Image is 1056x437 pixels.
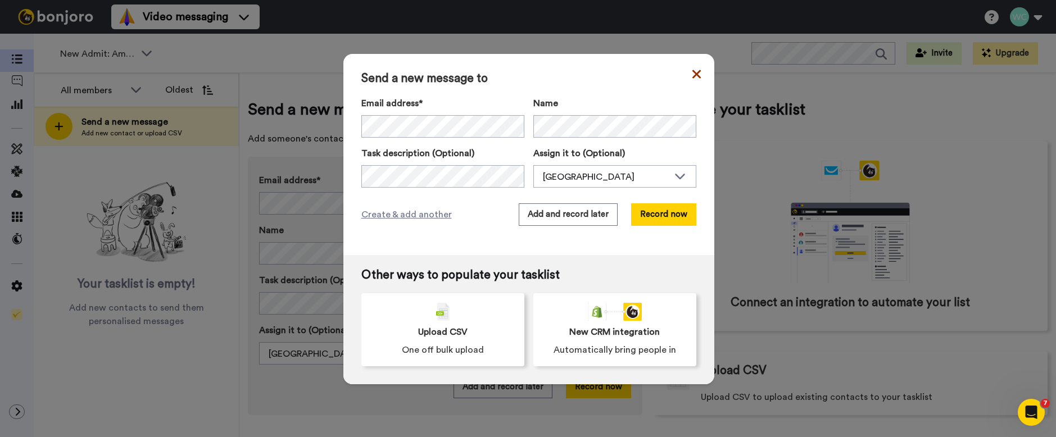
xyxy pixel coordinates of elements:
span: Name [533,97,558,110]
button: Record now [631,203,696,226]
span: Automatically bring people in [554,343,676,357]
span: Upload CSV [418,325,468,339]
div: [GEOGRAPHIC_DATA] [543,170,669,184]
label: Email address* [361,97,524,110]
div: animation [588,303,642,321]
iframe: Intercom live chat [1018,399,1045,426]
span: Send a new message to [361,72,696,85]
span: Create & add another [361,208,452,221]
span: New CRM integration [569,325,660,339]
span: 7 [1041,399,1050,408]
label: Task description (Optional) [361,147,524,160]
button: Add and record later [519,203,618,226]
span: Other ways to populate your tasklist [361,268,696,282]
label: Assign it to (Optional) [533,147,696,160]
img: csv-grey.png [436,303,450,321]
span: One off bulk upload [402,343,484,357]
